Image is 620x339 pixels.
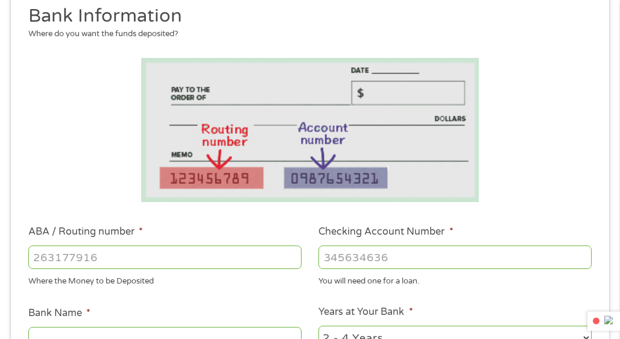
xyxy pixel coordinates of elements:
label: Years at Your Bank [318,306,413,318]
img: Routing number location [141,58,479,202]
div: Where do you want the funds deposited? [28,28,583,40]
input: 345634636 [318,246,592,268]
label: Bank Name [28,307,90,320]
label: ABA / Routing number [28,226,143,238]
input: 263177916 [28,246,302,268]
div: You will need one for a loan. [318,271,592,287]
label: Checking Account Number [318,226,453,238]
h2: Bank Information [28,4,583,28]
div: Where the Money to be Deposited [28,271,302,287]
